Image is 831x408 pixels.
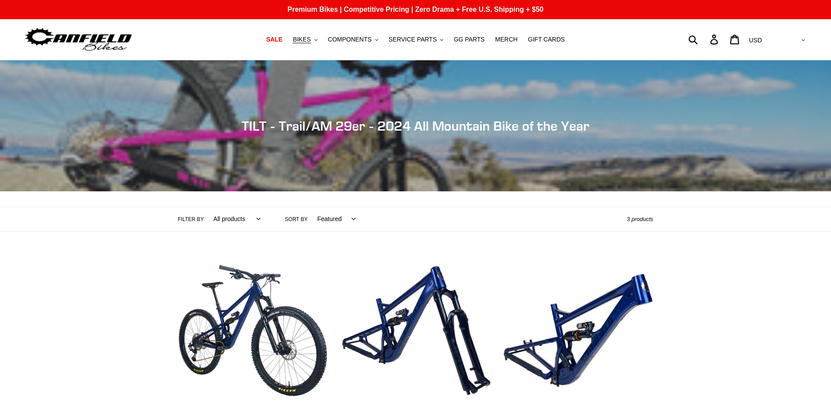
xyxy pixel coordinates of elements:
button: SERVICE PARTS [384,34,448,45]
label: Filter by [178,215,204,223]
input: Search [693,30,715,49]
label: Sort by [285,215,308,223]
span: SERVICE PARTS [389,36,437,43]
span: SALE [266,36,282,43]
span: TILT - Trail/AM 29er - 2024 All Mountain Bike of the Year [242,118,589,134]
button: BIKES [288,34,321,45]
a: GG PARTS [449,34,489,45]
span: GG PARTS [454,36,485,43]
img: Canfield Bikes [24,26,133,53]
span: GIFT CARDS [528,36,565,43]
a: MERCH [491,34,522,45]
span: 3 products [627,216,653,222]
a: SALE [262,34,287,45]
span: COMPONENTS [328,36,372,43]
span: BIKES [293,36,311,43]
a: GIFT CARDS [523,34,569,45]
button: COMPONENTS [324,34,383,45]
span: MERCH [495,36,517,43]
